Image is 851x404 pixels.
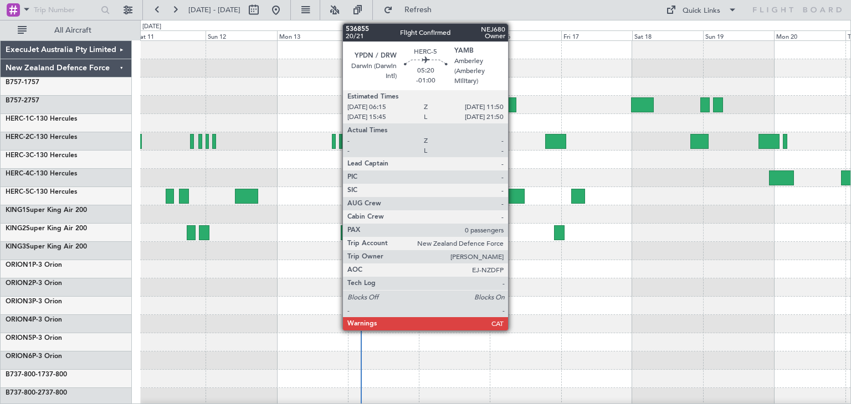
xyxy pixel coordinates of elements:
[6,134,29,141] span: HERC-2
[632,30,703,40] div: Sat 18
[348,30,419,40] div: Tue 14
[34,2,98,18] input: Trip Number
[6,262,62,268] a: ORION1P-3 Orion
[6,280,62,287] a: ORION2P-3 Orion
[188,5,240,15] span: [DATE] - [DATE]
[6,134,77,141] a: HERC-2C-130 Hercules
[6,244,26,250] span: KING3
[6,317,62,323] a: ORION4P-3 Orion
[774,30,845,40] div: Mon 20
[683,6,720,17] div: Quick Links
[6,116,29,122] span: HERC-1
[6,298,62,305] a: ORION3P-3 Orion
[6,79,39,86] a: B757-1757
[6,152,77,159] a: HERC-3C-130 Hercules
[6,97,39,104] a: B757-2757
[29,27,117,34] span: All Aircraft
[6,207,87,214] a: KING1Super King Air 200
[6,244,87,250] a: KING3Super King Air 200
[6,262,32,268] span: ORION1
[6,298,32,305] span: ORION3
[6,371,67,378] a: B737-800-1737-800
[6,371,42,378] span: B737-800-1
[142,22,161,32] div: [DATE]
[6,152,29,159] span: HERC-3
[6,116,77,122] a: HERC-1C-130 Hercules
[12,22,120,39] button: All Aircraft
[660,1,742,19] button: Quick Links
[6,189,29,195] span: HERC-5
[378,1,445,19] button: Refresh
[6,390,67,396] a: B737-800-2737-800
[6,353,32,360] span: ORION6
[135,30,206,40] div: Sat 11
[6,225,87,232] a: KING2Super King Air 200
[419,30,490,40] div: Wed 15
[6,317,32,323] span: ORION4
[6,79,28,86] span: B757-1
[6,189,77,195] a: HERC-5C-130 Hercules
[6,225,26,232] span: KING2
[6,353,62,360] a: ORION6P-3 Orion
[277,30,348,40] div: Mon 13
[395,6,442,14] span: Refresh
[6,170,77,177] a: HERC-4C-130 Hercules
[6,170,29,177] span: HERC-4
[703,30,774,40] div: Sun 19
[6,390,42,396] span: B737-800-2
[561,30,632,40] div: Fri 17
[6,335,62,341] a: ORION5P-3 Orion
[6,335,32,341] span: ORION5
[206,30,276,40] div: Sun 12
[490,30,561,40] div: Thu 16
[6,97,28,104] span: B757-2
[6,280,32,287] span: ORION2
[6,207,26,214] span: KING1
